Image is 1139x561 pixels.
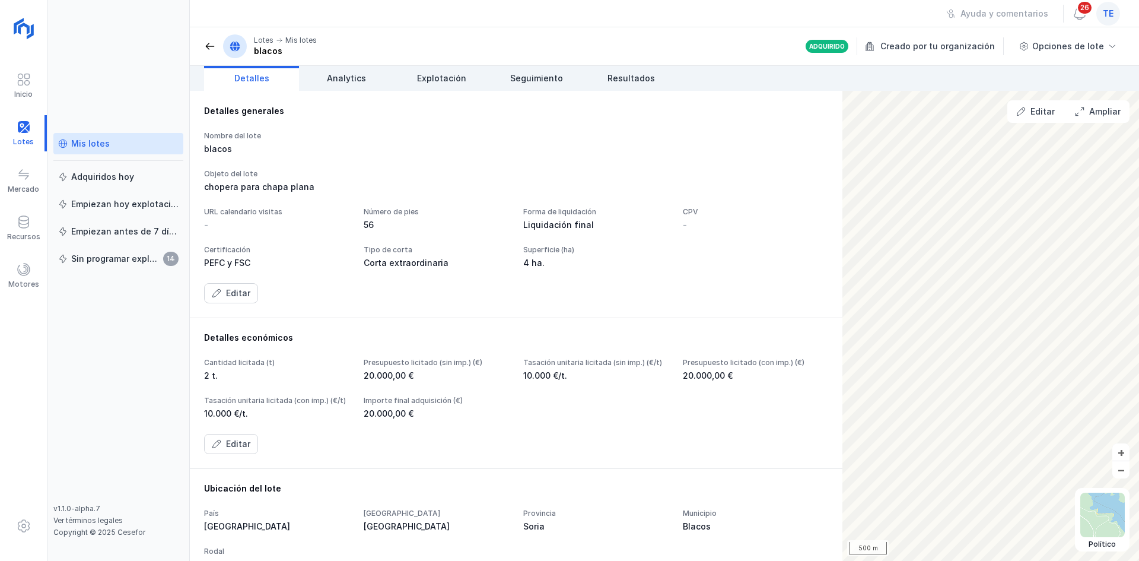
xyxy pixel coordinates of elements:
div: Presupuesto licitado (sin imp.) (€) [364,358,509,367]
div: Mercado [8,185,39,194]
div: Ampliar [1089,106,1121,118]
div: Opciones de lote [1032,40,1104,52]
div: Certificación [204,245,349,255]
div: Creado por tu organización [865,37,1006,55]
div: Rodal [204,547,349,556]
div: Adquiridos hoy [71,171,134,183]
div: Provincia [523,509,669,518]
span: Resultados [607,72,655,84]
div: 20.000,00 € [364,370,509,382]
span: Analytics [327,72,366,84]
div: Número de pies [364,207,509,217]
span: Seguimiento [510,72,563,84]
button: Editar [204,283,258,303]
a: Adquiridos hoy [53,166,183,188]
div: Adquirido [809,42,845,50]
div: Motores [8,280,39,289]
span: Detalles [234,72,269,84]
a: Analytics [299,66,394,91]
div: 56 [364,219,509,231]
span: Explotación [417,72,466,84]
button: Ampliar [1067,102,1128,122]
div: Editar [226,438,250,450]
button: Editar [1008,102,1062,122]
div: URL calendario visitas [204,207,349,217]
div: Superficie (ha) [523,245,669,255]
a: Explotación [394,66,489,91]
div: Lotes [254,36,273,45]
div: Cantidad licitada (t) [204,358,349,367]
button: Ayuda y comentarios [938,4,1056,24]
div: Blacos [683,521,828,533]
div: Editar [226,287,250,299]
button: + [1112,443,1130,461]
div: - [204,219,208,231]
div: 10.000 €/t. [204,408,349,420]
div: 2 t. [204,370,349,382]
div: Nombre del lote [204,131,349,141]
span: te [1103,8,1113,20]
div: Mis lotes [71,138,110,150]
div: [GEOGRAPHIC_DATA] [364,521,509,533]
div: Empiezan antes de 7 días [71,226,179,237]
div: v1.1.0-alpha.7 [53,504,183,514]
div: Tipo de corta [364,245,509,255]
div: Objeto del lote [204,169,828,179]
div: [GEOGRAPHIC_DATA] [204,521,349,533]
div: Tasación unitaria licitada (sin imp.) (€/t) [523,358,669,367]
a: Empiezan antes de 7 días [53,221,183,242]
button: – [1112,461,1130,478]
a: Detalles [204,66,299,91]
span: 14 [163,252,179,266]
div: Presupuesto licitado (con imp.) (€) [683,358,828,367]
div: Forma de liquidación [523,207,669,217]
div: 10.000 €/t. [523,370,669,382]
div: Detalles generales [204,105,828,117]
a: Mis lotes [53,133,183,154]
div: Mis lotes [285,36,317,45]
div: Corta extraordinaria [364,257,509,269]
a: Resultados [584,66,679,91]
div: Soria [523,521,669,533]
div: Editar [1030,106,1055,118]
div: Inicio [14,90,33,99]
img: political.webp [1080,493,1125,537]
div: [GEOGRAPHIC_DATA] [364,509,509,518]
a: Ver términos legales [53,516,123,525]
div: 20.000,00 € [683,370,828,382]
a: Sin programar explotación14 [53,248,183,270]
div: blacos [254,45,317,57]
button: Editar [204,434,258,454]
div: País [204,509,349,518]
a: Empiezan hoy explotación [53,194,183,215]
div: blacos [204,143,349,155]
img: logoRight.svg [9,14,39,43]
div: Sin programar explotación [71,253,160,265]
div: Recursos [7,232,40,242]
span: 26 [1077,1,1093,15]
div: Importe final adquisición (€) [364,396,509,405]
div: PEFC y FSC [204,257,349,269]
div: Ayuda y comentarios [960,8,1048,20]
div: Detalles económicos [204,332,828,344]
div: chopera para chapa plana [204,181,828,193]
div: Copyright © 2025 Cesefor [53,528,183,537]
div: Municipio [683,509,828,518]
div: Liquidación final [523,219,669,231]
div: Ubicación del lote [204,483,828,495]
div: - [683,219,687,231]
a: Seguimiento [489,66,584,91]
div: 4 ha. [523,257,669,269]
div: 20.000,00 € [364,408,509,420]
div: CPV [683,207,828,217]
div: Político [1080,540,1125,549]
div: Tasación unitaria licitada (con imp.) (€/t) [204,396,349,405]
div: Empiezan hoy explotación [71,198,179,210]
